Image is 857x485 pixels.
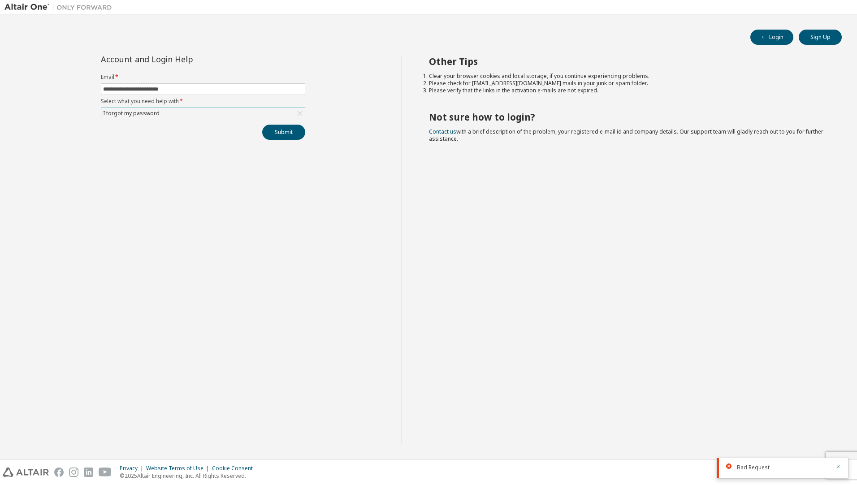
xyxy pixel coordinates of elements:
div: I forgot my password [102,108,161,118]
div: Website Terms of Use [146,465,212,472]
img: linkedin.svg [84,468,93,477]
button: Submit [262,125,305,140]
p: © 2025 Altair Engineering, Inc. All Rights Reserved. [120,472,258,480]
span: Bad Request [737,464,770,471]
h2: Other Tips [429,56,826,67]
li: Please check for [EMAIL_ADDRESS][DOMAIN_NAME] mails in your junk or spam folder. [429,80,826,87]
img: Altair One [4,3,117,12]
div: Account and Login Help [101,56,264,63]
div: Cookie Consent [212,465,258,472]
span: with a brief description of the problem, your registered e-mail id and company details. Our suppo... [429,128,823,143]
div: I forgot my password [101,108,305,119]
a: Contact us [429,128,456,135]
div: Privacy [120,465,146,472]
label: Email [101,74,305,81]
h2: Not sure how to login? [429,111,826,123]
label: Select what you need help with [101,98,305,105]
li: Clear your browser cookies and local storage, if you continue experiencing problems. [429,73,826,80]
button: Sign Up [799,30,842,45]
img: youtube.svg [99,468,112,477]
li: Please verify that the links in the activation e-mails are not expired. [429,87,826,94]
img: altair_logo.svg [3,468,49,477]
img: facebook.svg [54,468,64,477]
img: instagram.svg [69,468,78,477]
button: Login [750,30,793,45]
